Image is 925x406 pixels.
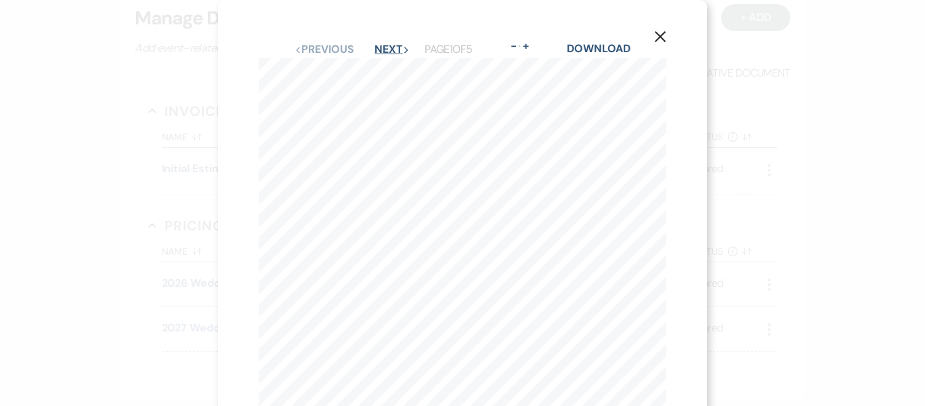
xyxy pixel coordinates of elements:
[295,44,353,55] button: Previous
[508,41,519,52] button: -
[521,41,532,52] button: +
[374,44,410,55] button: Next
[567,41,630,56] a: Download
[425,41,472,58] p: Page 1 of 5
